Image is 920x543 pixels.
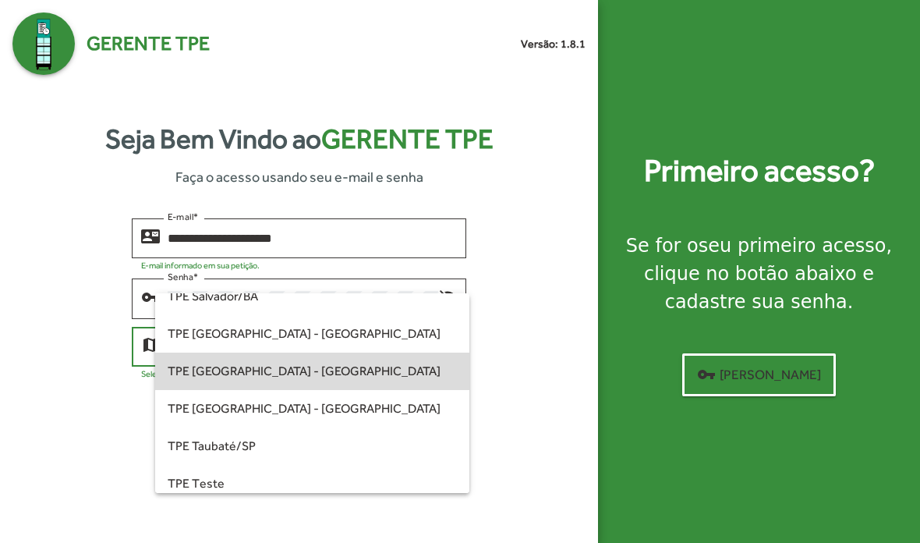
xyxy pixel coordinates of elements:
[168,278,457,315] span: TPE Salvador/BA
[168,465,457,502] span: TPE Teste
[168,428,457,465] span: TPE Taubaté/SP
[168,315,457,353] span: TPE [GEOGRAPHIC_DATA] - [GEOGRAPHIC_DATA]
[168,390,457,428] span: TPE [GEOGRAPHIC_DATA] - [GEOGRAPHIC_DATA]
[168,353,457,390] span: TPE [GEOGRAPHIC_DATA] - [GEOGRAPHIC_DATA]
